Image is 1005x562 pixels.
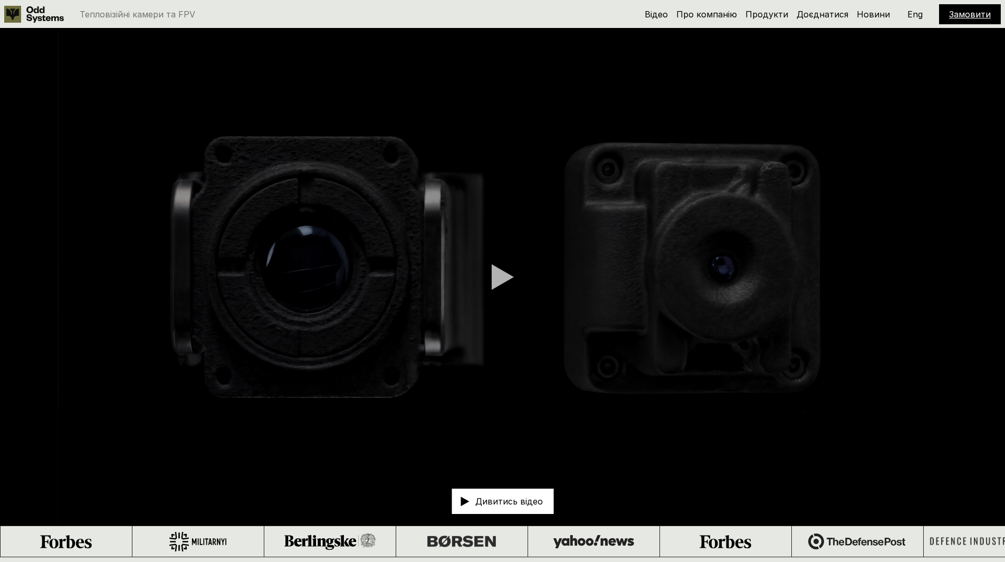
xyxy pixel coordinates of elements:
[907,10,923,18] p: Eng
[475,497,543,506] p: Дивитись відео
[949,9,991,20] a: Замовити
[645,9,668,20] a: Відео
[676,9,737,20] a: Про компанію
[80,10,195,18] p: Тепловізійні камери та FPV
[745,9,788,20] a: Продукти
[857,9,890,20] a: Новини
[797,9,848,20] a: Доєднатися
